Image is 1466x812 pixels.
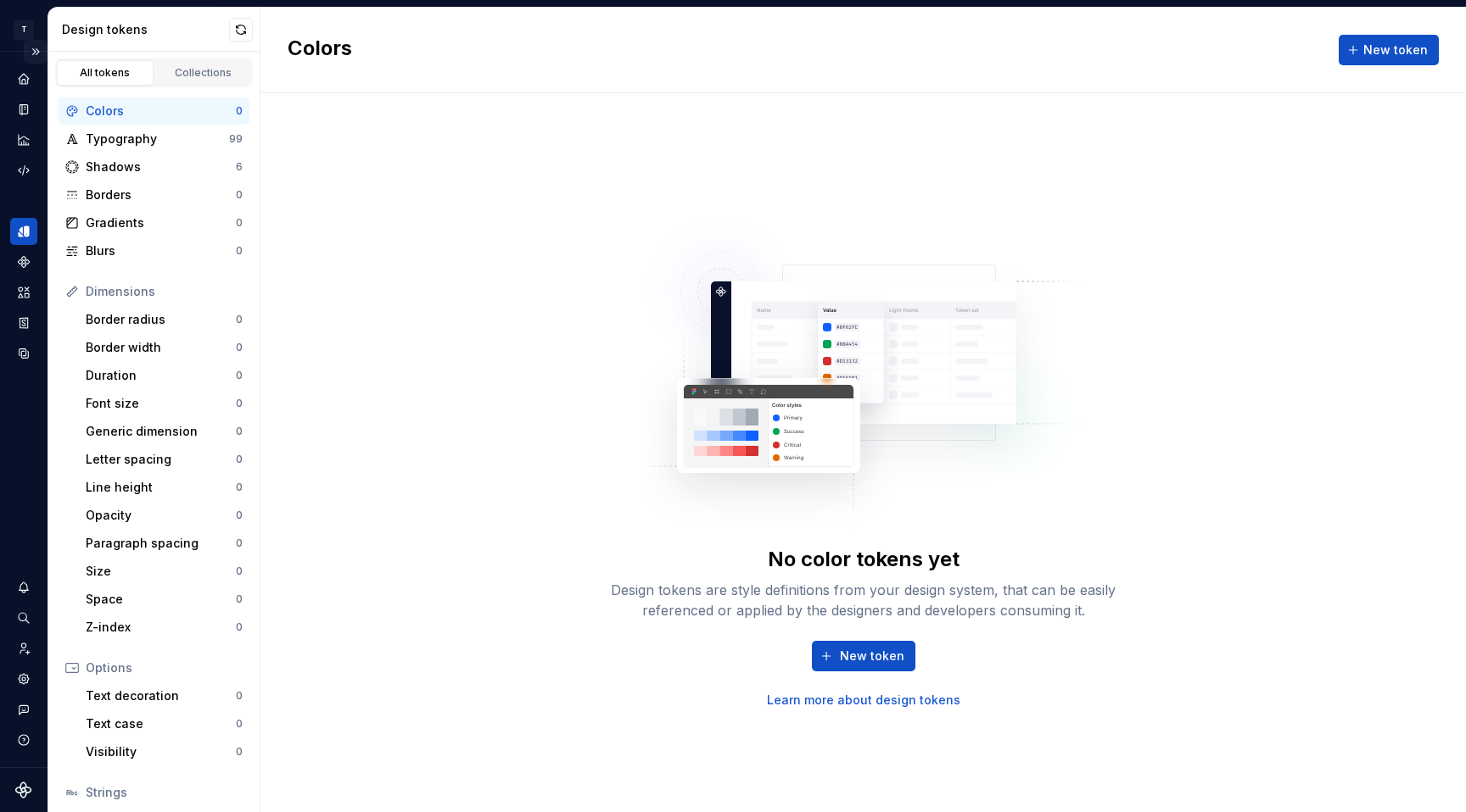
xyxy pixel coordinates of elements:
[86,242,236,259] div: Blurs
[59,209,249,236] a: Gradients0
[86,591,236,608] div: Space
[86,311,236,328] div: Border radius
[10,157,37,184] div: Code automation
[812,641,915,671] button: New token
[10,574,37,601] button: Notifications
[86,715,236,732] div: Text case
[86,619,236,636] div: Z-index
[236,341,243,354] div: 0
[79,738,249,765] a: Visibility0
[86,131,229,147] div: Typography
[3,11,44,47] button: T
[161,66,246,80] div: Collections
[236,216,243,230] div: 0
[79,474,249,501] a: Line height0
[86,339,236,356] div: Border width
[10,126,37,153] div: Analytics
[10,96,37,123] a: Documentation
[236,313,243,326] div: 0
[79,306,249,333] a: Border radius0
[1339,35,1439,65] button: New token
[236,397,243,410] div: 0
[62,21,229,38] div: Design tokens
[236,592,243,606] div: 0
[86,507,236,524] div: Opacity
[10,604,37,631] button: Search ⌘K
[86,687,236,704] div: Text decoration
[767,692,960,709] a: Learn more about design tokens
[236,745,243,759] div: 0
[236,244,243,258] div: 0
[10,340,37,367] a: Data sources
[86,159,236,175] div: Shadows
[236,717,243,731] div: 0
[15,781,32,798] svg: Supernova Logo
[79,502,249,529] a: Opacity0
[86,103,236,120] div: Colors
[14,19,34,40] div: T
[59,153,249,181] a: Shadows6
[10,218,37,245] a: Design tokens
[840,648,904,665] span: New token
[10,696,37,723] button: Contact support
[79,710,249,737] a: Text case0
[236,689,243,703] div: 0
[236,537,243,550] div: 0
[236,425,243,438] div: 0
[236,369,243,382] div: 0
[79,530,249,557] a: Paragraph spacing0
[79,586,249,613] a: Space0
[86,784,243,801] div: Strings
[10,65,37,92] a: Home
[86,367,236,384] div: Duration
[236,620,243,634] div: 0
[86,395,236,412] div: Font size
[86,214,236,231] div: Gradients
[79,682,249,709] a: Text decoration0
[59,237,249,264] a: Blurs0
[59,181,249,209] a: Borders0
[10,248,37,275] a: Components
[236,481,243,494] div: 0
[79,418,249,445] a: Generic dimension0
[86,743,236,760] div: Visibility
[79,446,249,473] a: Letter spacing0
[59,97,249,125] a: Colors0
[86,451,236,468] div: Letter spacing
[236,188,243,202] div: 0
[86,659,243,676] div: Options
[288,35,352,65] h2: Colors
[79,390,249,417] a: Font size0
[79,362,249,389] a: Duration0
[59,125,249,153] a: Typography99
[10,309,37,336] a: Storybook stories
[10,665,37,692] a: Settings
[86,283,243,300] div: Dimensions
[79,334,249,361] a: Border width0
[236,104,243,118] div: 0
[10,279,37,306] a: Assets
[236,509,243,522] div: 0
[86,479,236,496] div: Line height
[86,186,236,203] div: Borders
[592,580,1135,620] div: Design tokens are style definitions from your design system, that can be easily referenced or app...
[236,453,243,466] div: 0
[79,558,249,585] a: Size0
[229,132,243,146] div: 99
[236,160,243,174] div: 6
[10,635,37,662] a: Invite team
[1363,42,1428,58] span: New token
[63,66,148,80] div: All tokens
